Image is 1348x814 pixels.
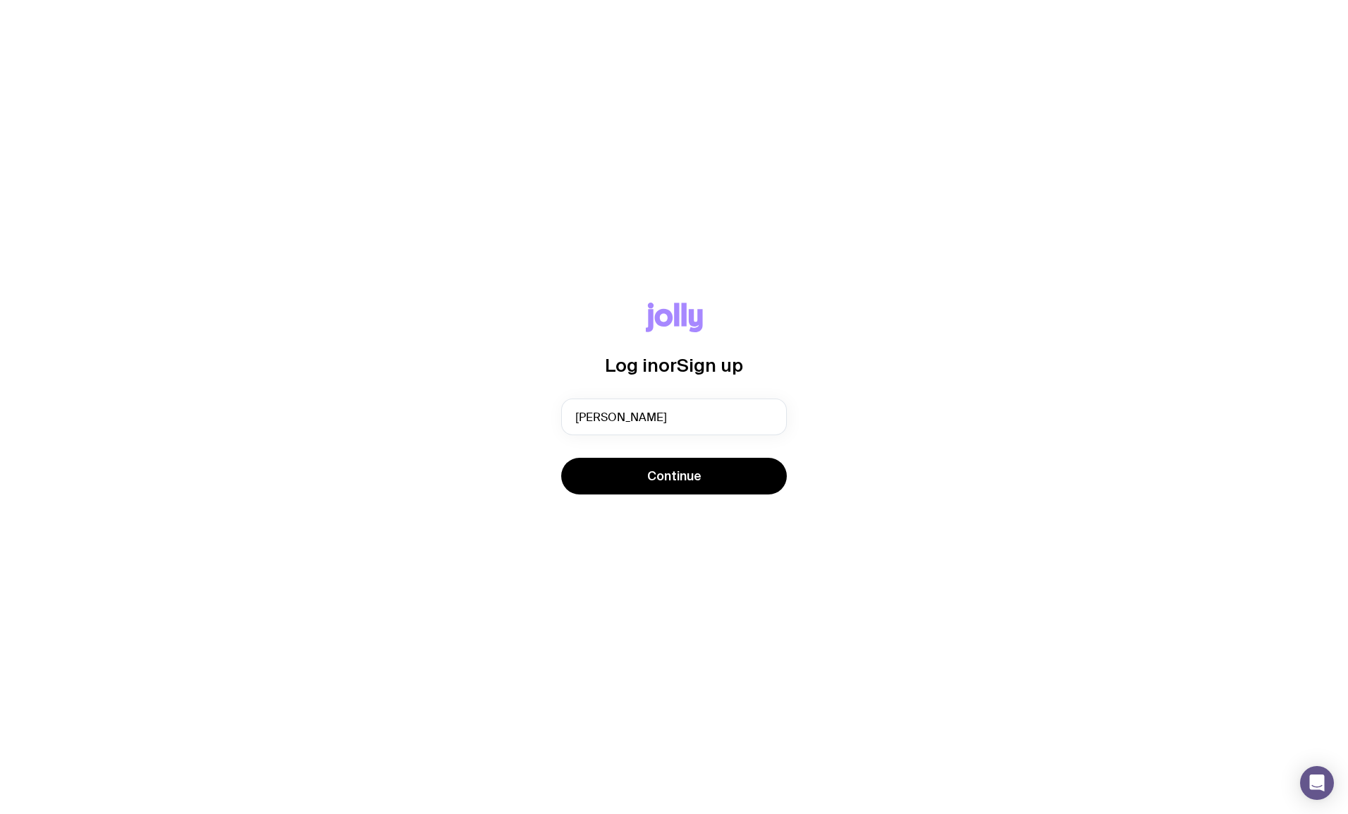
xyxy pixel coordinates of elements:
span: Continue [647,468,701,485]
button: Continue [561,458,787,494]
span: Sign up [677,355,743,375]
span: or [658,355,677,375]
input: you@email.com [561,399,787,435]
div: Open Intercom Messenger [1300,766,1334,800]
span: Log in [605,355,658,375]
